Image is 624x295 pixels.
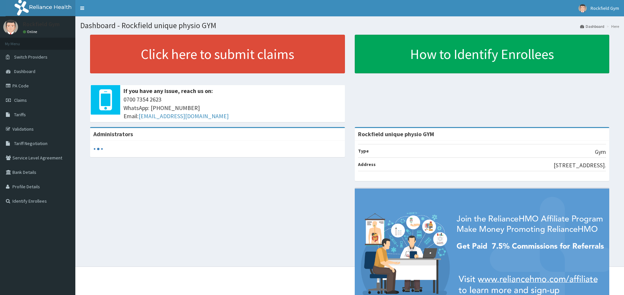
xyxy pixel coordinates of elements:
[14,97,27,103] span: Claims
[358,130,434,138] strong: Rockfield unique physio GYM
[355,35,610,73] a: How to Identify Enrollees
[139,112,229,120] a: [EMAIL_ADDRESS][DOMAIN_NAME]
[23,29,39,34] a: Online
[14,112,26,118] span: Tariffs
[591,5,619,11] span: Rockfield Gym
[93,130,133,138] b: Administrators
[580,24,604,29] a: Dashboard
[80,21,619,30] h1: Dashboard - Rockfield unique physio GYM
[358,161,376,167] b: Address
[14,54,47,60] span: Switch Providers
[23,21,60,27] p: Rockfield Gym
[3,20,18,34] img: User Image
[595,148,606,156] p: Gym
[14,68,35,74] span: Dashboard
[93,144,103,154] svg: audio-loading
[605,24,619,29] li: Here
[123,87,213,95] b: If you have any issue, reach us on:
[14,140,47,146] span: Tariff Negotiation
[358,148,369,154] b: Type
[554,161,606,170] p: [STREET_ADDRESS].
[123,95,342,120] span: 0700 7354 2623 WhatsApp: [PHONE_NUMBER] Email:
[90,35,345,73] a: Click here to submit claims
[578,4,587,12] img: User Image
